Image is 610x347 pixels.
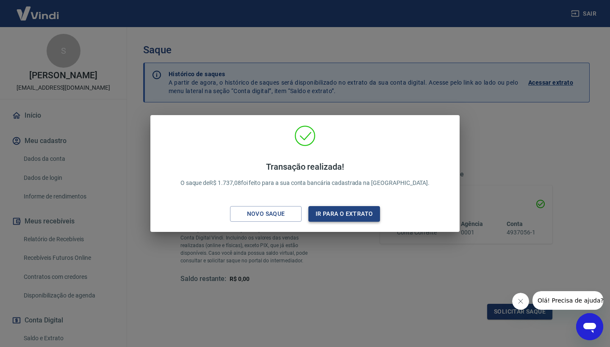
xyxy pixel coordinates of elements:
[230,206,302,222] button: Novo saque
[576,313,603,340] iframe: Botão para abrir a janela de mensagens
[512,293,529,310] iframe: Fechar mensagem
[180,162,430,187] p: O saque de R$ 1.737,08 foi feito para a sua conta bancária cadastrada na [GEOGRAPHIC_DATA].
[180,162,430,172] h4: Transação realizada!
[237,209,295,219] div: Novo saque
[308,206,380,222] button: Ir para o extrato
[532,291,603,310] iframe: Mensagem da empresa
[5,6,71,13] span: Olá! Precisa de ajuda?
